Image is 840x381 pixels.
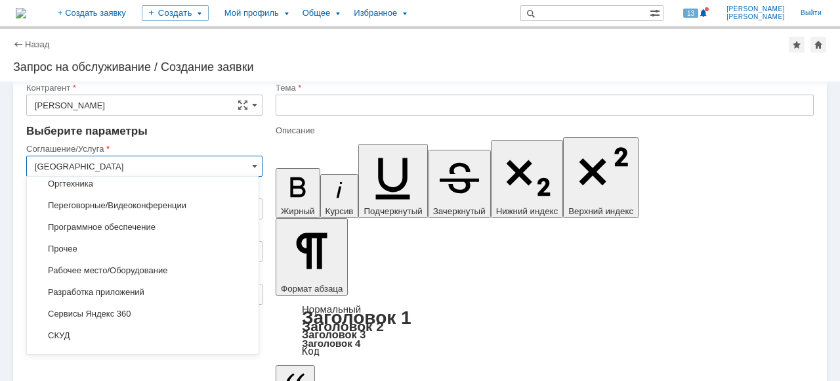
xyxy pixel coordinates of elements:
span: Верхний индекс [568,206,633,216]
div: Соглашение/Услуга [26,145,260,153]
div: Формат абзаца [276,305,814,356]
span: Сложная форма [238,100,248,110]
span: Нижний индекс [496,206,558,216]
button: Формат абзаца [276,218,348,296]
div: Создать [142,5,209,21]
span: [PERSON_NAME] [726,13,785,21]
span: Зачеркнутый [433,206,486,216]
div: Описание [276,126,811,135]
a: Назад [25,39,49,49]
button: Курсив [320,174,359,218]
img: logo [16,8,26,18]
button: Верхний индекс [563,137,639,218]
span: Рабочее место/Оборудование [35,265,251,276]
a: Перейти на домашнюю страницу [16,8,26,18]
a: Заголовок 3 [302,328,366,340]
span: Разработка приложений [35,287,251,298]
a: Заголовок 4 [302,338,360,349]
span: 13 [683,9,698,18]
button: Зачеркнутый [428,150,491,218]
span: Оргтехника [35,179,251,189]
span: Расширенный поиск [650,6,663,18]
button: Нижний индекс [491,140,564,218]
button: Подчеркнутый [358,144,427,218]
span: Подчеркнутый [364,206,422,216]
a: Код [302,346,320,357]
span: Переговорные/Видеоконференции [35,200,251,211]
span: СКУД [35,330,251,341]
span: СЭД [35,352,251,363]
div: Контрагент [26,83,260,92]
div: Добавить в избранное [789,37,805,53]
div: Тема [276,83,811,92]
a: Нормальный [302,303,361,315]
span: Жирный [281,206,315,216]
span: Выберите параметры [26,125,148,137]
div: Запрос на обслуживание / Создание заявки [13,60,827,74]
span: Прочее [35,244,251,254]
a: Заголовок 2 [302,319,384,334]
div: Сделать домашней страницей [810,37,826,53]
a: Заголовок 1 [302,307,411,328]
span: Программное обеспечение [35,222,251,233]
span: [PERSON_NAME] [726,5,785,13]
span: Формат абзаца [281,284,343,294]
span: Сервисы Яндекс 360 [35,309,251,319]
span: Курсив [325,206,354,216]
button: Жирный [276,168,320,218]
